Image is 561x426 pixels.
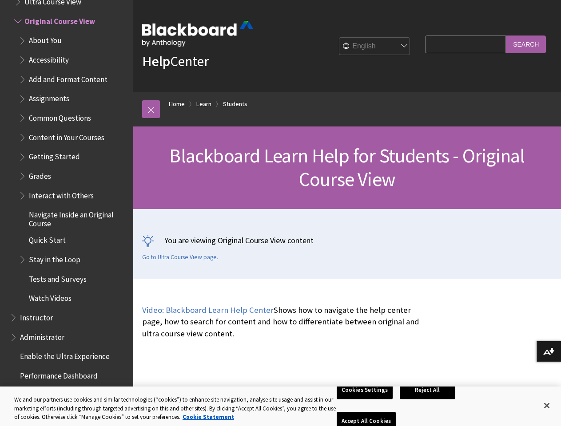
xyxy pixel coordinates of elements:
span: Tests and Surveys [29,272,87,284]
span: Content in Your Courses [29,130,104,142]
span: Enable the Ultra Experience [20,349,110,361]
span: Stay in the Loop [29,252,80,264]
strong: Help [142,52,170,70]
span: Quick Start [29,233,66,245]
p: You are viewing Original Course View content [142,235,552,246]
span: Performance Dashboard [20,368,98,380]
a: More information about your privacy, opens in a new tab [183,413,234,421]
select: Site Language Selector [339,38,410,55]
span: Accessibility [29,52,69,64]
button: Reject All [400,381,455,399]
span: Blackboard Learn Help for Students - Original Course View [169,143,525,191]
div: We and our partners use cookies and similar technologies (“cookies”) to enhance site navigation, ... [14,395,337,422]
button: Close [537,396,557,415]
span: Add and Format Content [29,72,107,84]
a: Students [223,99,247,110]
img: Blackboard by Anthology [142,21,253,47]
button: Cookies Settings [337,381,393,399]
span: Getting Started [29,150,80,162]
span: Grades [29,169,51,181]
span: Common Questions [29,110,91,122]
span: Watch Videos [29,291,72,303]
a: Video: Blackboard Learn Help Center [142,305,274,316]
span: Instructor [20,310,53,322]
a: Home [169,99,185,110]
span: About You [29,33,62,45]
a: HelpCenter [142,52,209,70]
a: Go to Ultra Course View page. [142,253,218,261]
span: Administrator [20,330,64,342]
span: Navigate Inside an Original Course [29,207,127,228]
p: Shows how to navigate the help center page, how to search for content and how to differentiate be... [142,304,421,339]
span: Assignments [29,91,69,103]
span: Original Course View [24,14,95,26]
span: Interact with Others [29,188,94,200]
a: Learn [196,99,211,110]
input: Search [506,35,546,53]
